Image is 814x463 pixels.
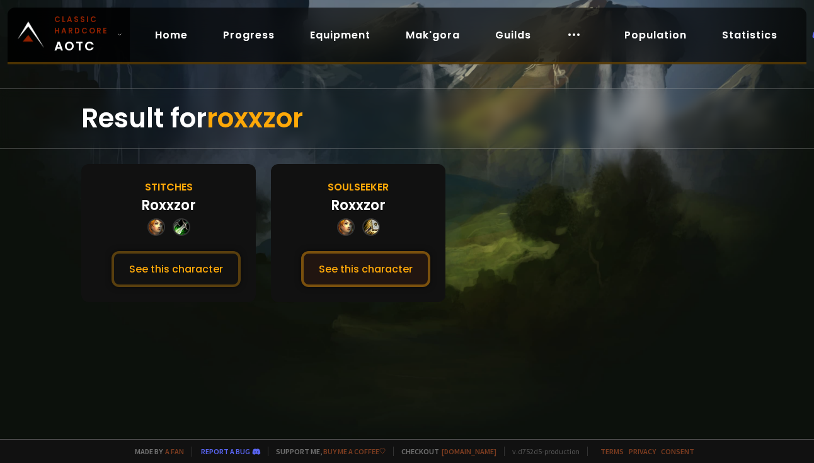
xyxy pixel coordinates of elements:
button: See this character [301,251,430,287]
small: Classic Hardcore [54,14,112,37]
span: AOTC [54,14,112,56]
div: Result for [81,89,733,148]
a: Progress [213,22,285,48]
span: roxxzor [207,100,303,137]
span: Support me, [268,447,386,456]
a: Consent [661,447,694,456]
a: a fan [165,447,184,456]
div: Roxxzor [141,195,196,216]
a: Terms [600,447,624,456]
a: Privacy [629,447,656,456]
span: v. d752d5 - production [504,447,580,456]
div: Stitches [145,179,193,195]
a: Statistics [712,22,788,48]
a: Home [145,22,198,48]
span: Checkout [393,447,496,456]
button: See this character [112,251,241,287]
span: Made by [127,447,184,456]
a: Report a bug [201,447,250,456]
a: Equipment [300,22,381,48]
a: [DOMAIN_NAME] [442,447,496,456]
a: Buy me a coffee [323,447,386,456]
div: Roxxzor [331,195,386,216]
a: Population [614,22,697,48]
a: Mak'gora [396,22,470,48]
a: Classic HardcoreAOTC [8,8,130,62]
div: Soulseeker [328,179,389,195]
a: Guilds [485,22,541,48]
